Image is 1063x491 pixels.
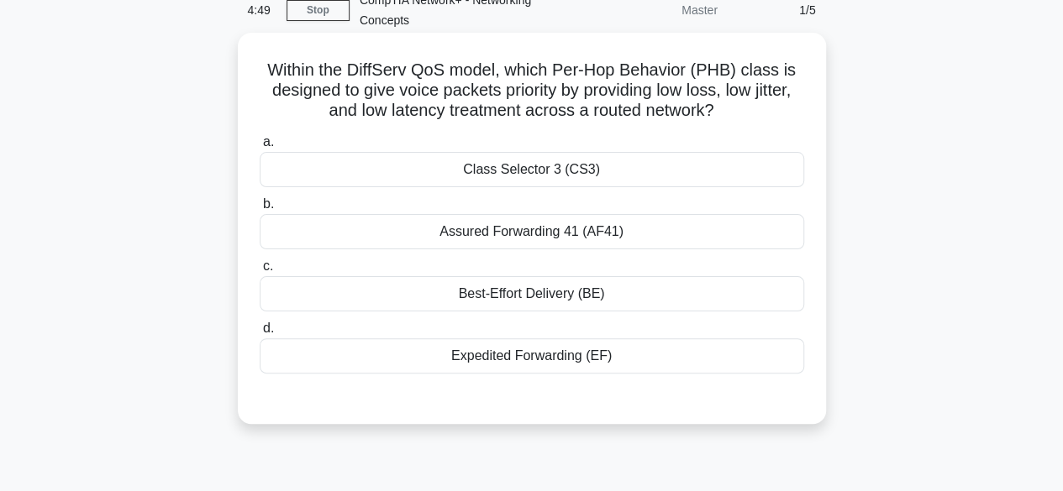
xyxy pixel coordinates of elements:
[260,338,804,373] div: Expedited Forwarding (EF)
[263,134,274,149] span: a.
[258,60,806,122] h5: Within the DiffServ QoS model, which Per-Hop Behavior (PHB) class is designed to give voice packe...
[263,196,274,211] span: b.
[263,259,273,273] span: c.
[263,321,274,335] span: d.
[260,276,804,311] div: Best-Effort Delivery (BE)
[260,152,804,187] div: Class Selector 3 (CS3)
[260,214,804,249] div: Assured Forwarding 41 (AF41)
